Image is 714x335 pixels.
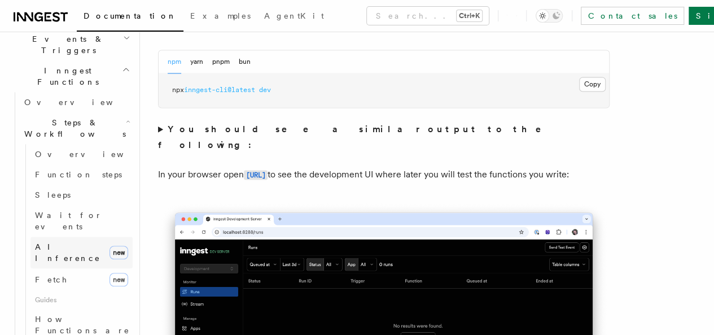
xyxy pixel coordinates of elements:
a: [URL] [244,169,268,180]
button: Copy [579,77,606,92]
a: Overview [30,144,133,164]
span: inngest-cli@latest [184,86,255,94]
span: dev [259,86,271,94]
span: Overview [24,98,141,107]
a: Contact sales [581,7,684,25]
a: Examples [183,3,257,31]
kbd: Ctrl+K [457,10,482,21]
button: Toggle dark mode [536,9,563,23]
summary: You should see a similar output to the following: [158,121,610,153]
span: Overview [35,150,151,159]
span: new [109,273,128,286]
button: bun [239,50,251,73]
span: AI Inference [35,242,100,263]
span: Guides [30,291,133,309]
span: new [109,246,128,259]
a: Wait for events [30,205,133,237]
span: Steps & Workflows [20,117,126,140]
button: npm [168,50,181,73]
span: AgentKit [264,11,324,20]
span: Function steps [35,170,122,179]
span: Wait for events [35,211,102,231]
span: Inngest Functions [9,65,122,88]
a: Documentation [77,3,183,32]
span: Examples [190,11,251,20]
p: In your browser open to see the development UI where later you will test the functions you write: [158,167,610,183]
button: Inngest Functions [9,60,133,92]
span: Events & Triggers [9,33,123,56]
span: Sleeps [35,190,71,199]
a: AgentKit [257,3,331,31]
span: Fetch [35,275,68,284]
code: [URL] [244,170,268,180]
a: AI Inferencenew [30,237,133,268]
a: Sleeps [30,185,133,205]
strong: You should see a similar output to the following: [158,124,557,150]
button: Steps & Workflows [20,112,133,144]
button: Search...Ctrl+K [367,7,489,25]
button: yarn [190,50,203,73]
span: Documentation [84,11,177,20]
span: npx [172,86,184,94]
a: Overview [20,92,133,112]
a: Function steps [30,164,133,185]
a: Fetchnew [30,268,133,291]
button: Events & Triggers [9,29,133,60]
button: pnpm [212,50,230,73]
